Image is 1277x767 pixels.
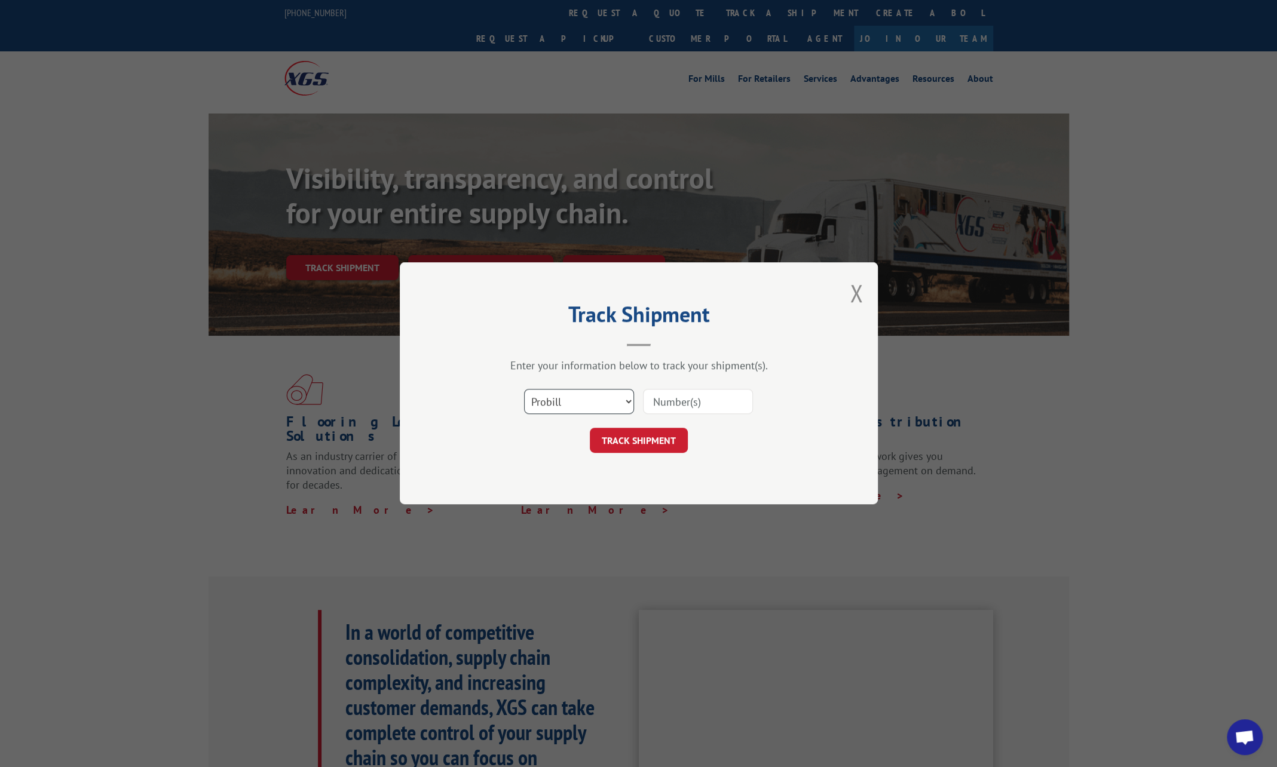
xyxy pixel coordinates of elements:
[460,306,818,329] h2: Track Shipment
[590,428,688,453] button: TRACK SHIPMENT
[1227,719,1263,755] div: Open chat
[460,359,818,373] div: Enter your information below to track your shipment(s).
[643,389,753,415] input: Number(s)
[850,277,863,309] button: Close modal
